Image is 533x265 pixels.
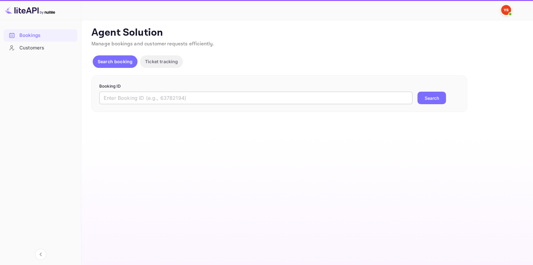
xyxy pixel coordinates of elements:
[91,41,214,47] span: Manage bookings and customer requests efficiently.
[417,92,446,104] button: Search
[145,58,178,65] p: Ticket tracking
[19,44,74,52] div: Customers
[5,5,55,15] img: LiteAPI logo
[99,83,459,89] p: Booking ID
[91,27,522,39] p: Agent Solution
[35,249,46,260] button: Collapse navigation
[98,58,132,65] p: Search booking
[99,92,412,104] input: Enter Booking ID (e.g., 63782194)
[19,32,74,39] div: Bookings
[4,42,77,54] a: Customers
[4,29,77,42] div: Bookings
[4,29,77,41] a: Bookings
[501,5,511,15] img: Yandex Support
